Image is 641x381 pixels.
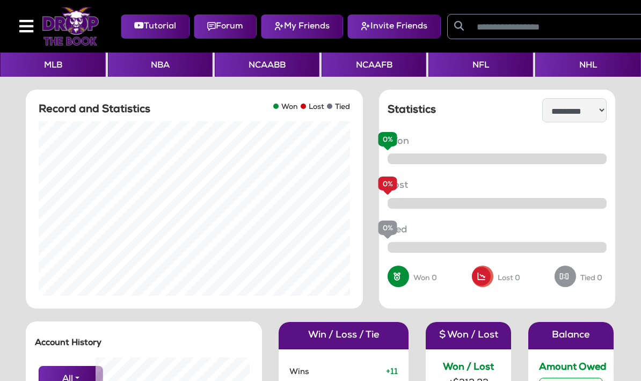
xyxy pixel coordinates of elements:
li: Won [271,102,298,113]
p: Lost [388,179,607,192]
li: Tied [324,102,350,113]
h5: Account History [35,339,253,349]
button: My Friends [261,14,343,39]
div: $ Won / Lost [426,322,511,349]
span: Wins [289,365,309,379]
div: Balance [528,322,614,349]
p: Tied 0 [580,274,602,284]
h6: Won / Lost [436,362,500,374]
p: Won 0 [413,274,437,284]
p: Won [388,135,607,148]
button: Tutorial [121,14,190,39]
h5: Record and Statistics [39,104,150,116]
p: Win / Loss / Tie [279,322,409,349]
p: Tied [388,224,607,237]
button: NCAAFB [322,53,426,77]
button: NFL [428,53,533,77]
button: NBA [108,53,213,77]
button: Forum [194,14,257,39]
button: NCAABB [215,53,319,77]
img: Logo [42,7,99,46]
h5: Statistics [388,104,436,117]
li: Lost [298,102,324,113]
button: NHL [535,53,641,77]
p: Lost 0 [498,274,520,284]
span: +11 [386,365,398,379]
button: Invite Friends [347,14,441,39]
h6: Amount Owed [539,362,603,374]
